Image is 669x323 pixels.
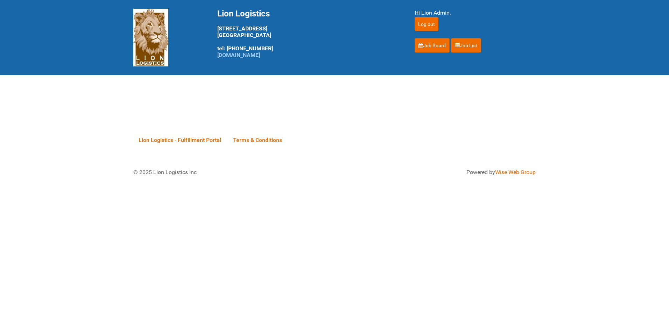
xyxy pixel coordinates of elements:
a: [DOMAIN_NAME] [217,52,260,58]
span: Lion Logistics [217,9,270,19]
img: Lion Logistics [133,9,168,66]
a: Lion Logistics - Fulfillment Portal [133,129,226,151]
input: Log out [415,17,438,31]
div: © 2025 Lion Logistics Inc [128,163,331,182]
div: [STREET_ADDRESS] [GEOGRAPHIC_DATA] tel: [PHONE_NUMBER] [217,9,397,58]
a: Wise Web Group [495,169,536,175]
a: Lion Logistics [133,34,168,41]
a: Job List [451,38,481,53]
a: Terms & Conditions [228,129,287,151]
div: Powered by [343,168,536,177]
a: Job Board [415,38,450,53]
span: Terms & Conditions [233,137,282,143]
div: Hi Lion Admin, [415,9,536,17]
span: Lion Logistics - Fulfillment Portal [139,137,221,143]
